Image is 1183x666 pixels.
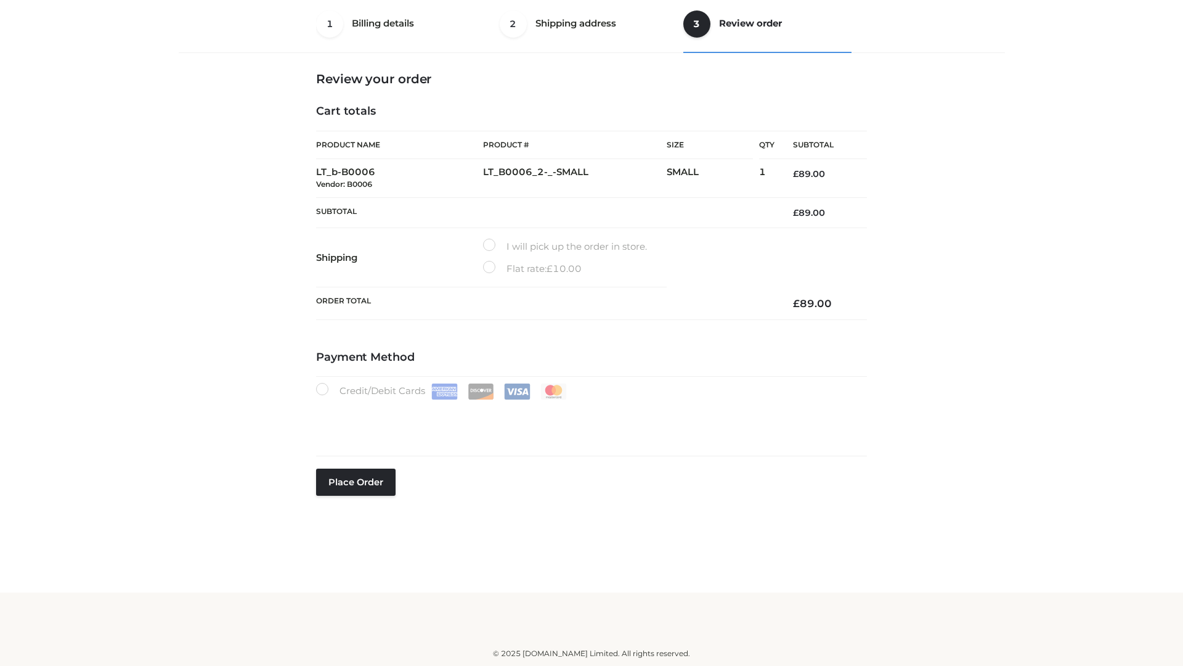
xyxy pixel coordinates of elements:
th: Product # [483,131,667,159]
img: Amex [431,384,458,400]
h4: Cart totals [316,105,867,118]
img: Mastercard [540,384,567,400]
label: Credit/Debit Cards [316,383,568,400]
th: Order Total [316,287,774,320]
bdi: 89.00 [793,297,832,310]
small: Vendor: B0006 [316,179,372,189]
td: LT_b-B0006 [316,159,483,198]
th: Shipping [316,228,483,287]
h3: Review your order [316,72,867,86]
th: Subtotal [774,131,867,159]
th: Subtotal [316,197,774,228]
th: Product Name [316,131,483,159]
bdi: 89.00 [793,168,825,179]
button: Place order [316,469,396,496]
label: I will pick up the order in store. [483,239,647,255]
bdi: 10.00 [547,263,582,274]
th: Size [667,131,753,159]
img: Visa [504,384,531,400]
iframe: Secure payment input frame [314,397,864,442]
td: SMALL [667,159,759,198]
bdi: 89.00 [793,207,825,218]
div: © 2025 [DOMAIN_NAME] Limited. All rights reserved. [183,647,1000,660]
img: Discover [468,384,494,400]
td: LT_B0006_2-_-SMALL [483,159,667,198]
td: 1 [759,159,774,198]
span: £ [793,168,799,179]
th: Qty [759,131,774,159]
h4: Payment Method [316,351,867,364]
label: Flat rate: [483,261,582,277]
span: £ [793,297,800,310]
span: £ [793,207,799,218]
span: £ [547,263,553,274]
